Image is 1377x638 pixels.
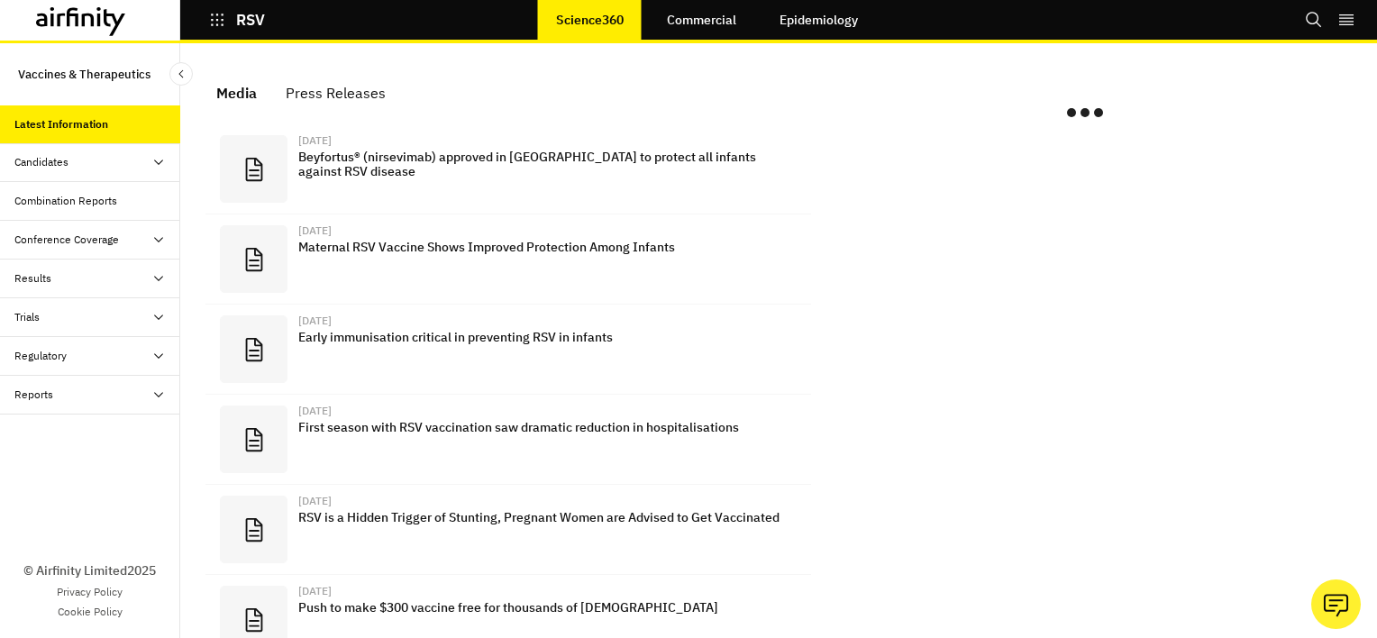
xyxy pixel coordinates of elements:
div: Trials [14,309,40,325]
div: Results [14,270,51,287]
button: Ask our analysts [1311,579,1361,629]
a: [DATE]Beyfortus® (nirsevimab) approved in [GEOGRAPHIC_DATA] to protect all infants against RSV di... [205,124,811,214]
div: [DATE] [298,225,789,236]
a: [DATE]First season with RSV vaccination saw dramatic reduction in hospitalisations [205,395,811,485]
a: Privacy Policy [57,584,123,600]
a: Cookie Policy [58,604,123,620]
div: [DATE] [298,586,789,597]
p: Early immunisation critical in preventing RSV in infants [298,330,789,344]
div: [DATE] [298,315,789,326]
div: Press Releases [286,79,386,106]
div: Regulatory [14,348,67,364]
div: Media [216,79,257,106]
button: Close Sidebar [169,62,193,86]
div: Reports [14,387,53,403]
p: RSV [236,12,265,28]
p: Beyfortus® (nirsevimab) approved in [GEOGRAPHIC_DATA] to protect all infants against RSV disease [298,150,789,178]
div: [DATE] [298,496,789,506]
a: [DATE]RSV is a Hidden Trigger of Stunting, Pregnant Women are Advised to Get Vaccinated [205,485,811,575]
button: RSV [209,5,265,35]
p: Push to make $300 vaccine free for thousands of [DEMOGRAPHIC_DATA] [298,600,789,615]
p: Science360 [556,13,624,27]
a: [DATE]Maternal RSV Vaccine Shows Improved Protection Among Infants [205,214,811,305]
p: First season with RSV vaccination saw dramatic reduction in hospitalisations [298,420,789,434]
div: Combination Reports [14,193,117,209]
p: Vaccines & Therapeutics [18,58,150,91]
p: RSV is a Hidden Trigger of Stunting, Pregnant Women are Advised to Get Vaccinated [298,510,789,524]
button: Search [1305,5,1323,35]
p: Maternal RSV Vaccine Shows Improved Protection Among Infants [298,240,789,254]
div: Candidates [14,154,68,170]
p: © Airfinity Limited 2025 [23,561,156,580]
div: Latest Information [14,116,108,132]
div: [DATE] [298,406,789,416]
a: [DATE]Early immunisation critical in preventing RSV in infants [205,305,811,395]
div: [DATE] [298,135,789,146]
div: Conference Coverage [14,232,119,248]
